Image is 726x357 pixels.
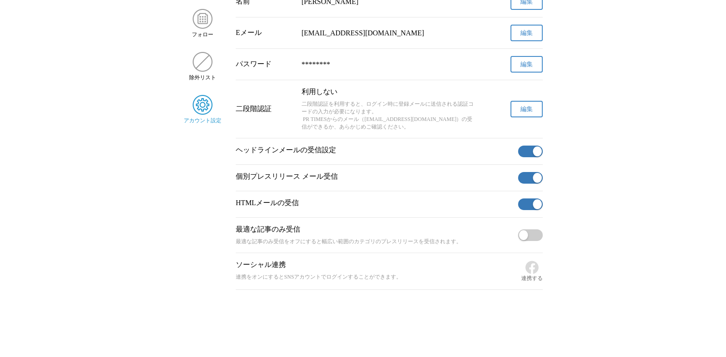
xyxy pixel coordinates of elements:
span: アカウント設定 [184,117,221,125]
span: 連携する [521,275,543,282]
a: 除外リスト除外リスト [183,52,221,82]
button: 編集 [510,25,543,41]
p: ソーシャル連携 [236,260,518,270]
a: フォローフォロー [183,9,221,39]
span: フォロー [192,31,213,39]
button: 連携する [521,260,543,282]
span: 編集 [520,60,533,69]
img: アカウント設定 [193,95,212,115]
p: 個別プレスリリース メール受信 [236,172,514,181]
div: Eメール [236,28,294,38]
div: パスワード [236,60,294,69]
a: アカウント設定アカウント設定 [183,95,221,125]
button: 編集 [510,56,543,73]
img: フォロー [193,9,212,29]
p: HTMLメールの受信 [236,198,514,208]
div: 二段階認証 [236,104,294,114]
p: 連携をオンにするとSNSアカウントでログインすることができます。 [236,273,518,281]
p: ヘッドラインメールの受信設定 [236,146,514,155]
p: 最適な記事のみ受信 [236,225,514,234]
div: [EMAIL_ADDRESS][DOMAIN_NAME] [302,29,477,37]
p: 利用しない [302,87,477,97]
span: 除外リスト [189,74,216,82]
span: 編集 [520,29,533,37]
button: 編集 [510,101,543,117]
p: 最適な記事のみ受信をオフにすると幅広い範囲のカテゴリのプレスリリースを受信されます。 [236,238,514,245]
img: 除外リスト [193,52,212,72]
span: 編集 [520,105,533,113]
img: Facebook [525,260,539,275]
p: 二段階認証を利用すると、ログイン時に登録メールに送信される認証コードの入力が必要になります。 PR TIMESからのメール（[EMAIL_ADDRESS][DOMAIN_NAME]）の受信ができ... [302,100,477,131]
